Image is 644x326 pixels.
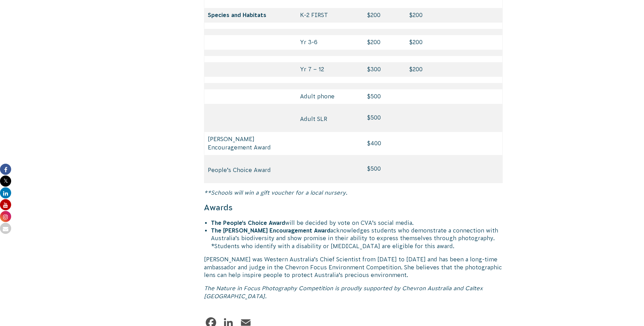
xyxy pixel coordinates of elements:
td: $200 [406,8,502,23]
td: $200 [364,8,406,23]
td: $200 [406,62,502,77]
td: $300 [364,62,406,77]
li: will be decided by vote on CVA’s social media. [211,219,503,227]
strong: Species and Habitats [208,12,266,18]
em: **Schools will win a gift voucher for a local nursery. [204,189,347,196]
td: $500 [364,155,406,183]
td: Yr 3-6 [297,35,363,50]
td: $500 [364,89,406,104]
td: Yr 7 – 12 [297,62,363,77]
p: [PERSON_NAME] was Western Australia’s Chief Scientist from [DATE] to [DATE] and has been a long-t... [204,255,503,279]
td: $400 [364,132,406,155]
td: $500 [364,104,406,132]
td: $200 [406,35,502,50]
em: The Nature in Focus Photography Competition is proudly supported by Chevron Australia and Caltex ... [204,285,483,299]
td: K-2 FIRST [297,8,363,23]
strong: The [PERSON_NAME] Encouragement Award [211,227,330,234]
h4: Awards [204,202,503,213]
td: [PERSON_NAME] Encouragement Award [204,132,297,155]
li: acknowledges students who demonstrate a connection with Australia’s biodiversity and show promise... [211,227,503,250]
p: People’s Choice Award [208,166,293,174]
p: Adult SLR [300,115,360,123]
td: $200 [364,35,406,50]
td: Adult phone [297,89,363,104]
strong: The People’s Choice Award [211,220,285,226]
